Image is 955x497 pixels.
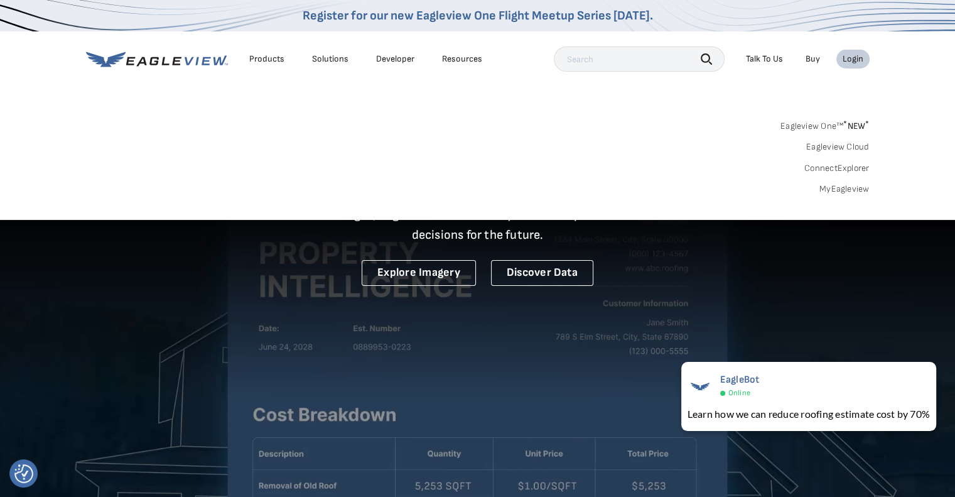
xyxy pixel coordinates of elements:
[720,374,760,386] span: EagleBot
[746,53,783,65] div: Talk To Us
[362,260,476,286] a: Explore Imagery
[688,407,930,422] div: Learn how we can reduce roofing estimate cost by 70%
[249,53,284,65] div: Products
[442,53,482,65] div: Resources
[728,388,750,398] span: Online
[312,53,348,65] div: Solutions
[376,53,414,65] a: Developer
[554,46,725,72] input: Search
[806,141,870,153] a: Eagleview Cloud
[491,260,593,286] a: Discover Data
[843,53,863,65] div: Login
[806,53,820,65] a: Buy
[688,374,713,399] img: EagleBot
[14,464,33,483] img: Revisit consent button
[804,163,870,174] a: ConnectExplorer
[14,464,33,483] button: Consent Preferences
[843,121,869,131] span: NEW
[303,8,653,23] a: Register for our new Eagleview One Flight Meetup Series [DATE].
[780,117,870,131] a: Eagleview One™*NEW*
[819,183,870,195] a: MyEagleview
